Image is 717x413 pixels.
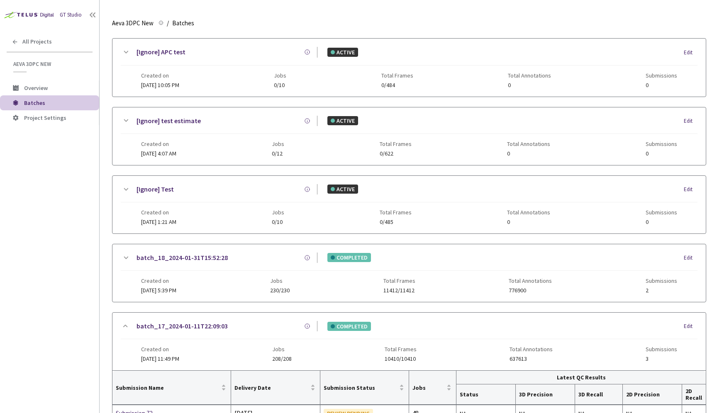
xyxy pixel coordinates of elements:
span: Total Annotations [507,141,550,147]
span: Total Annotations [507,209,550,216]
span: 0 [646,219,677,225]
a: batch_17_2024-01-11T22:09:03 [137,321,228,331]
span: [DATE] 11:49 PM [141,355,179,362]
th: 2D Precision [623,384,682,405]
th: 2D Recall [682,384,706,405]
span: 0 [508,82,551,88]
span: Total Annotations [510,346,553,352]
th: Delivery Date [231,371,320,405]
span: Jobs [272,346,292,352]
div: [Ignore] APC testACTIVEEditCreated on[DATE] 10:05 PMJobs0/10Total Frames0/484Total Annotations0Su... [112,39,706,96]
span: Total Frames [380,141,412,147]
th: 3D Recall [575,384,622,405]
span: 2 [646,287,677,294]
span: All Projects [22,38,52,45]
span: Created on [141,72,179,79]
th: Submission Status [320,371,410,405]
span: [DATE] 4:07 AM [141,150,176,157]
span: Aeva 3DPC New [112,18,154,28]
th: Jobs [409,371,456,405]
div: Edit [684,117,697,125]
div: [Ignore] test estimateACTIVEEditCreated on[DATE] 4:07 AMJobs0/12Total Frames0/622Total Annotation... [112,107,706,165]
span: [DATE] 1:21 AM [141,218,176,226]
span: Delivery Date [234,384,309,391]
span: Jobs [272,209,284,216]
span: Batches [172,18,194,28]
th: Status [456,384,516,405]
span: 10410/10410 [385,356,417,362]
span: Total Frames [380,209,412,216]
th: Latest QC Results [456,371,706,384]
span: Jobs [272,141,284,147]
span: 0 [646,151,677,157]
div: ACTIVE [327,185,358,194]
span: Submissions [646,209,677,216]
span: 3 [646,356,677,362]
span: 776900 [509,287,552,294]
span: [DATE] 10:05 PM [141,81,179,89]
span: Submissions [646,277,677,284]
span: Created on [141,141,176,147]
span: Batches [24,99,45,107]
div: Edit [684,322,697,330]
span: 0/10 [272,219,284,225]
span: Submission Name [116,384,219,391]
span: Created on [141,209,176,216]
span: Total Frames [385,346,417,352]
span: 230/230 [270,287,290,294]
a: [Ignore] Test [137,184,174,194]
span: 0/12 [272,151,284,157]
span: 11412/11412 [383,287,415,294]
span: 0 [507,151,550,157]
span: Total Frames [383,277,415,284]
span: Created on [141,277,176,284]
span: Project Settings [24,114,66,121]
span: 208/208 [272,356,292,362]
div: GT Studio [60,11,82,19]
div: COMPLETED [327,253,371,262]
span: Submissions [646,72,677,79]
div: Edit [684,185,697,194]
div: COMPLETED [327,322,371,331]
a: [Ignore] test estimate [137,116,201,126]
span: Jobs [274,72,286,79]
th: Submission Name [112,371,231,405]
div: [Ignore] TestACTIVEEditCreated on[DATE] 1:21 AMJobs0/10Total Frames0/485Total Annotations0Submiss... [112,176,706,233]
span: Total Annotations [508,72,551,79]
span: 0/622 [380,151,412,157]
li: / [167,18,169,28]
span: Submission Status [324,384,398,391]
span: 0 [646,82,677,88]
th: 3D Precision [516,384,575,405]
span: 0/485 [380,219,412,225]
div: batch_18_2024-01-31T15:52:28COMPLETEDEditCreated on[DATE] 5:39 PMJobs230/230Total Frames11412/114... [112,244,706,302]
span: Overview [24,84,48,92]
div: batch_17_2024-01-11T22:09:03COMPLETEDEditCreated on[DATE] 11:49 PMJobs208/208Total Frames10410/10... [112,313,706,370]
div: ACTIVE [327,116,358,125]
span: Submissions [646,141,677,147]
span: Aeva 3DPC New [13,61,88,68]
span: [DATE] 5:39 PM [141,287,176,294]
span: Jobs [412,384,445,391]
div: Edit [684,254,697,262]
span: Jobs [270,277,290,284]
span: Total Annotations [509,277,552,284]
span: 0 [507,219,550,225]
a: batch_18_2024-01-31T15:52:28 [137,253,228,263]
div: ACTIVE [327,48,358,57]
span: Submissions [646,346,677,352]
div: Edit [684,49,697,57]
span: Created on [141,346,179,352]
span: 637613 [510,356,553,362]
span: 0/484 [381,82,413,88]
span: Total Frames [381,72,413,79]
span: 0/10 [274,82,286,88]
a: [Ignore] APC test [137,47,185,57]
